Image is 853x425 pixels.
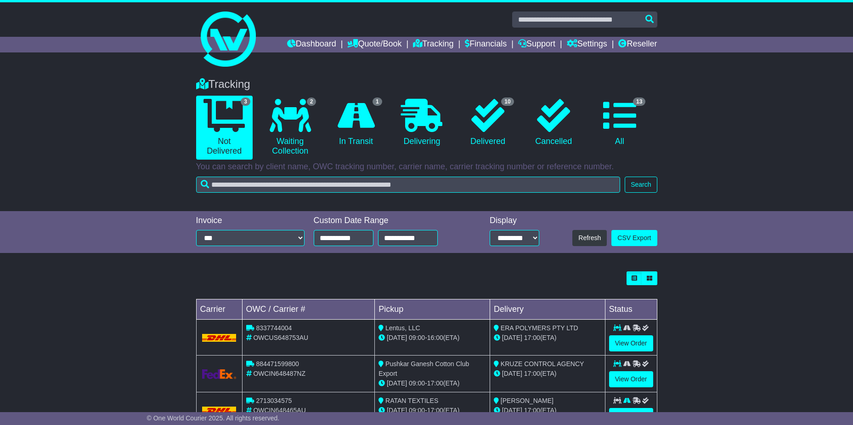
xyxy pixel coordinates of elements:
span: OWCIN648487NZ [253,370,305,377]
span: Pushkar Ganesh Cotton Club Export [378,360,469,377]
a: View Order [609,408,653,424]
span: © One World Courier 2025. All rights reserved. [147,414,280,422]
span: [DATE] [502,370,522,377]
span: [DATE] [387,334,407,341]
div: - (ETA) [378,333,486,343]
a: Settings [567,37,607,52]
a: Quote/Book [347,37,401,52]
td: Carrier [196,299,242,320]
span: 09:00 [409,407,425,414]
a: Tracking [413,37,453,52]
div: (ETA) [494,406,601,415]
span: 17:00 [427,407,443,414]
span: [DATE] [502,334,522,341]
span: 17:00 [524,370,540,377]
a: 13 All [591,96,648,150]
div: - (ETA) [378,379,486,388]
img: DHL.png [202,334,237,341]
td: Pickup [375,299,490,320]
a: Cancelled [525,96,582,150]
span: ERA POLYMERS PTY LTD [501,324,578,332]
span: [DATE] [387,407,407,414]
a: Reseller [618,37,657,52]
a: Dashboard [287,37,336,52]
a: CSV Export [611,230,657,246]
span: 16:00 [427,334,443,341]
a: Financials [465,37,507,52]
button: Refresh [572,230,607,246]
span: 3 [241,98,250,106]
span: 1 [373,98,382,106]
a: View Order [609,335,653,351]
div: Display [490,216,539,226]
a: 2 Waiting Collection [262,96,318,160]
span: Lentus, LLC [385,324,420,332]
div: Custom Date Range [314,216,461,226]
span: OWCUS648753AU [253,334,308,341]
span: 17:00 [524,407,540,414]
span: 2 [307,98,316,106]
td: Delivery [490,299,605,320]
span: 09:00 [409,379,425,387]
span: 13 [633,98,645,106]
a: 10 Delivered [459,96,516,150]
span: OWCIN648465AU [253,407,305,414]
a: View Order [609,371,653,387]
div: - (ETA) [378,406,486,415]
span: 8337744004 [256,324,292,332]
span: [PERSON_NAME] [501,397,554,404]
span: 10 [501,98,514,106]
a: 1 In Transit [328,96,384,150]
span: 884471599800 [256,360,299,368]
span: [DATE] [502,407,522,414]
a: Support [518,37,555,52]
span: 2713034575 [256,397,292,404]
td: OWC / Carrier # [242,299,375,320]
span: RATAN TEXTILES [385,397,438,404]
img: DHL.png [202,407,237,414]
div: (ETA) [494,369,601,379]
td: Status [605,299,657,320]
span: 09:00 [409,334,425,341]
span: [DATE] [387,379,407,387]
button: Search [625,177,657,193]
a: 3 Not Delivered [196,96,253,160]
div: Tracking [192,78,662,91]
a: Delivering [394,96,450,150]
span: KRUZE CONTROL AGENCY [501,360,584,368]
div: (ETA) [494,333,601,343]
p: You can search by client name, OWC tracking number, carrier name, carrier tracking number or refe... [196,162,657,172]
span: 17:00 [524,334,540,341]
div: Invoice [196,216,305,226]
img: GetCarrierServiceLogo [202,369,237,379]
span: 17:00 [427,379,443,387]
